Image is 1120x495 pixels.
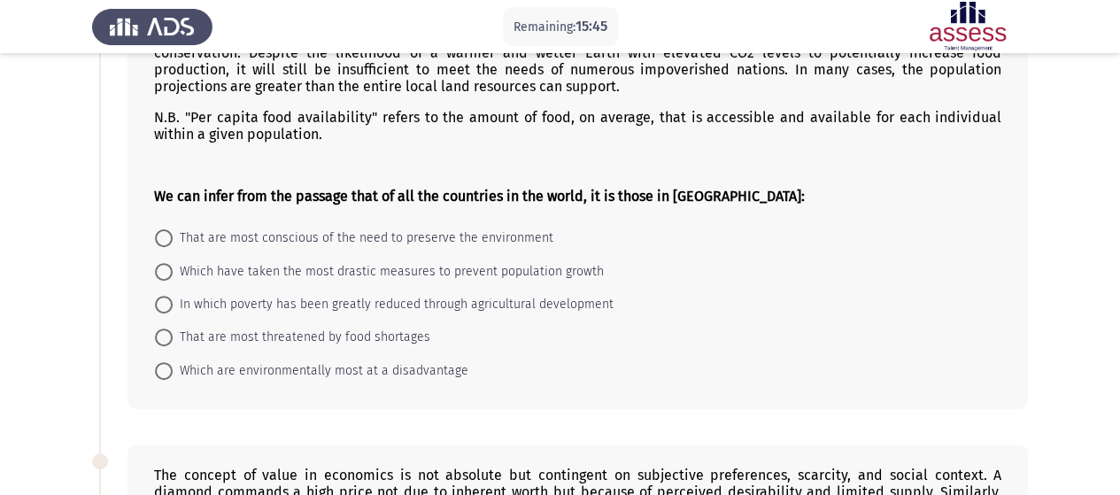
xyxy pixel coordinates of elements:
[173,261,604,282] span: Which have taken the most drastic measures to prevent population growth
[92,2,212,51] img: Assess Talent Management logo
[908,2,1028,51] img: Assessment logo of ASSESS English Language Assessment (3 Module) (Ad - IB)
[173,360,468,382] span: Which are environmentally most at a disadvantage
[514,16,607,38] p: Remaining:
[154,109,1001,143] p: N.B. "Per capita food availability" refers to the amount of food, on average, that is accessible ...
[173,228,553,249] span: That are most conscious of the need to preserve the environment
[173,327,430,348] span: That are most threatened by food shortages
[154,188,805,205] b: We can infer from the passage that of all the countries in the world, it is those in [GEOGRAPHIC_...
[173,294,614,315] span: In which poverty has been greatly reduced through agricultural development
[575,18,607,35] span: 15:45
